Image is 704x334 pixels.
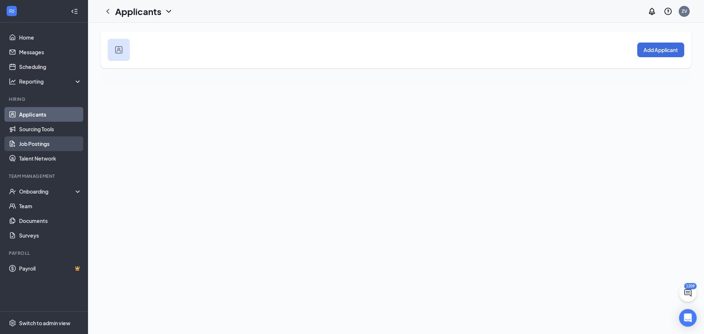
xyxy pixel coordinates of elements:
[19,188,76,195] div: Onboarding
[19,199,82,213] a: Team
[683,289,692,297] svg: ChatActive
[9,78,16,85] svg: Analysis
[679,309,697,327] div: Open Intercom Messenger
[19,261,82,276] a: PayrollCrown
[19,228,82,243] a: Surveys
[9,319,16,327] svg: Settings
[19,136,82,151] a: Job Postings
[19,151,82,166] a: Talent Network
[9,188,16,195] svg: UserCheck
[682,8,687,14] div: ZV
[9,173,80,179] div: Team Management
[9,96,80,102] div: Hiring
[164,7,173,16] svg: ChevronDown
[637,43,684,57] button: Add Applicant
[679,284,697,302] button: ChatActive
[8,7,15,15] svg: WorkstreamLogo
[19,78,82,85] div: Reporting
[19,213,82,228] a: Documents
[19,59,82,74] a: Scheduling
[664,7,672,16] svg: QuestionInfo
[71,8,78,15] svg: Collapse
[19,107,82,122] a: Applicants
[9,250,80,256] div: Payroll
[115,5,161,18] h1: Applicants
[19,30,82,45] a: Home
[648,7,656,16] svg: Notifications
[103,7,112,16] svg: ChevronLeft
[19,45,82,59] a: Messages
[684,283,697,289] div: 1209
[115,46,122,54] img: user icon
[19,122,82,136] a: Sourcing Tools
[19,319,70,327] div: Switch to admin view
